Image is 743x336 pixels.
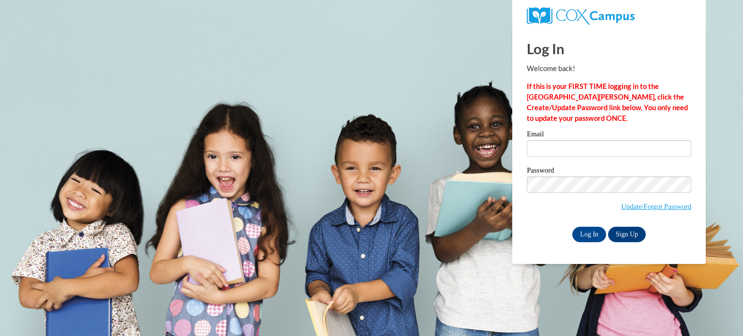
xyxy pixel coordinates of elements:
[527,39,691,58] h1: Log In
[527,131,691,140] label: Email
[527,7,635,25] img: COX Campus
[572,227,606,242] input: Log In
[527,167,691,176] label: Password
[621,203,691,210] a: Update/Forgot Password
[527,82,688,122] strong: If this is your FIRST TIME logging in to the [GEOGRAPHIC_DATA][PERSON_NAME], click the Create/Upd...
[608,227,646,242] a: Sign Up
[527,63,691,74] p: Welcome back!
[527,11,635,19] a: COX Campus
